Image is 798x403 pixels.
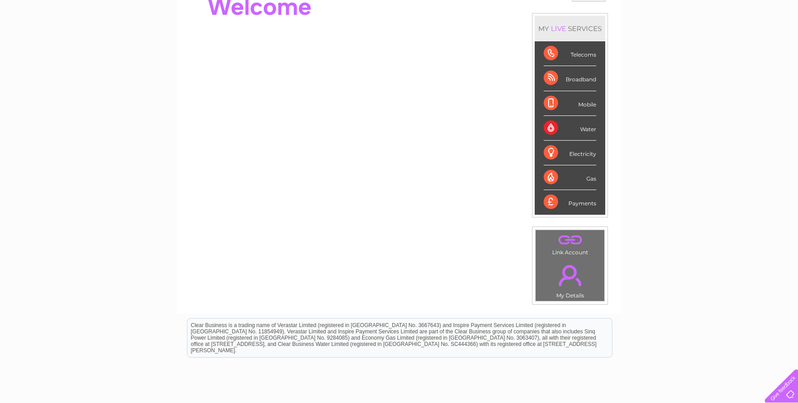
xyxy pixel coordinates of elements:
a: Blog [720,38,733,45]
div: MY SERVICES [535,16,605,41]
a: Water [640,38,657,45]
a: . [538,232,602,248]
div: Clear Business is a trading name of Verastar Limited (registered in [GEOGRAPHIC_DATA] No. 3667643... [187,5,612,44]
div: Water [544,116,596,141]
td: Link Account [535,230,605,258]
a: 0333 014 3131 [629,4,691,16]
a: Telecoms [687,38,714,45]
td: My Details [535,257,605,301]
div: Payments [544,190,596,214]
div: LIVE [549,24,568,33]
a: . [538,260,602,291]
img: logo.png [28,23,74,51]
a: Log out [768,38,789,45]
a: Energy [662,38,682,45]
div: Broadband [544,66,596,91]
div: Mobile [544,91,596,116]
a: Contact [738,38,760,45]
div: Electricity [544,141,596,165]
div: Telecoms [544,41,596,66]
div: Gas [544,165,596,190]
